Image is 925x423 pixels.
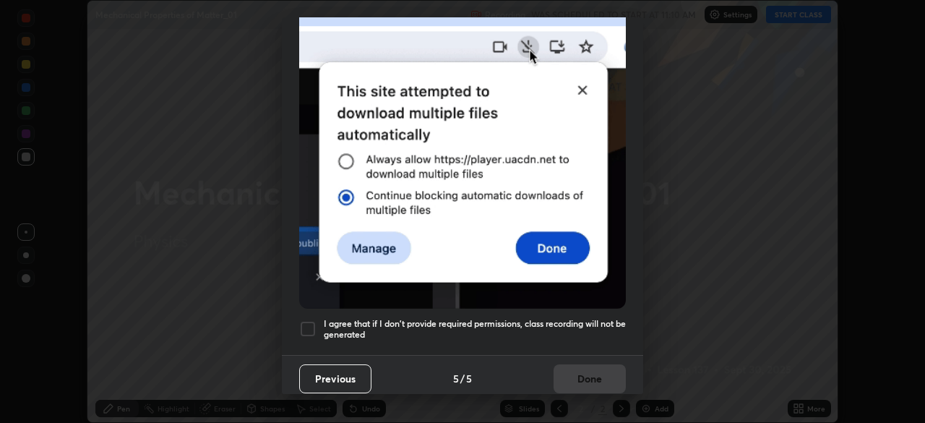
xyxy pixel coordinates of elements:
h5: I agree that if I don't provide required permissions, class recording will not be generated [324,318,626,341]
button: Previous [299,364,371,393]
h4: 5 [453,371,459,386]
h4: 5 [466,371,472,386]
h4: / [460,371,465,386]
